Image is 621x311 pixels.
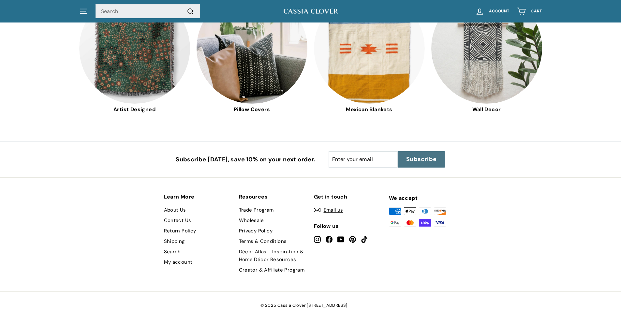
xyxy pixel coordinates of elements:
[398,151,445,168] button: Subscribe
[406,155,437,164] span: Subscribe
[431,105,542,114] span: Wall Decor
[260,302,354,310] span: © 2025 Cassia Clover [STREET_ADDRESS]
[239,265,305,275] a: Creator & Affiliate Program
[324,206,343,214] span: Email us
[164,257,193,267] a: My account
[314,105,425,114] span: Mexican Blankets
[164,246,181,257] a: Search
[489,9,509,13] span: Account
[164,215,191,226] a: Contact Us
[239,236,287,246] a: Terms & Conditions
[239,194,307,200] h2: Resources
[239,226,273,236] a: Privacy Policy
[79,105,190,114] span: Artist Designed
[471,2,513,21] a: Account
[314,205,343,215] a: Email us
[531,9,542,13] span: Cart
[197,105,307,114] span: Pillow Covers
[164,226,196,236] a: Return Policy
[239,205,274,215] a: Trade Program
[239,215,264,226] a: Wholesale
[314,194,382,200] h2: Get in touch
[513,2,546,21] a: Cart
[176,155,315,164] p: Subscribe [DATE], save 10% on your next order.
[96,4,200,19] input: Search
[239,246,307,265] a: Décor Atlas - Inspiration & Home Décor Resources
[164,236,185,246] a: Shipping
[329,151,398,168] input: Enter your email
[389,194,457,202] div: We accept
[164,205,186,215] a: About Us
[164,194,232,200] h2: Learn More
[314,222,382,230] div: Follow us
